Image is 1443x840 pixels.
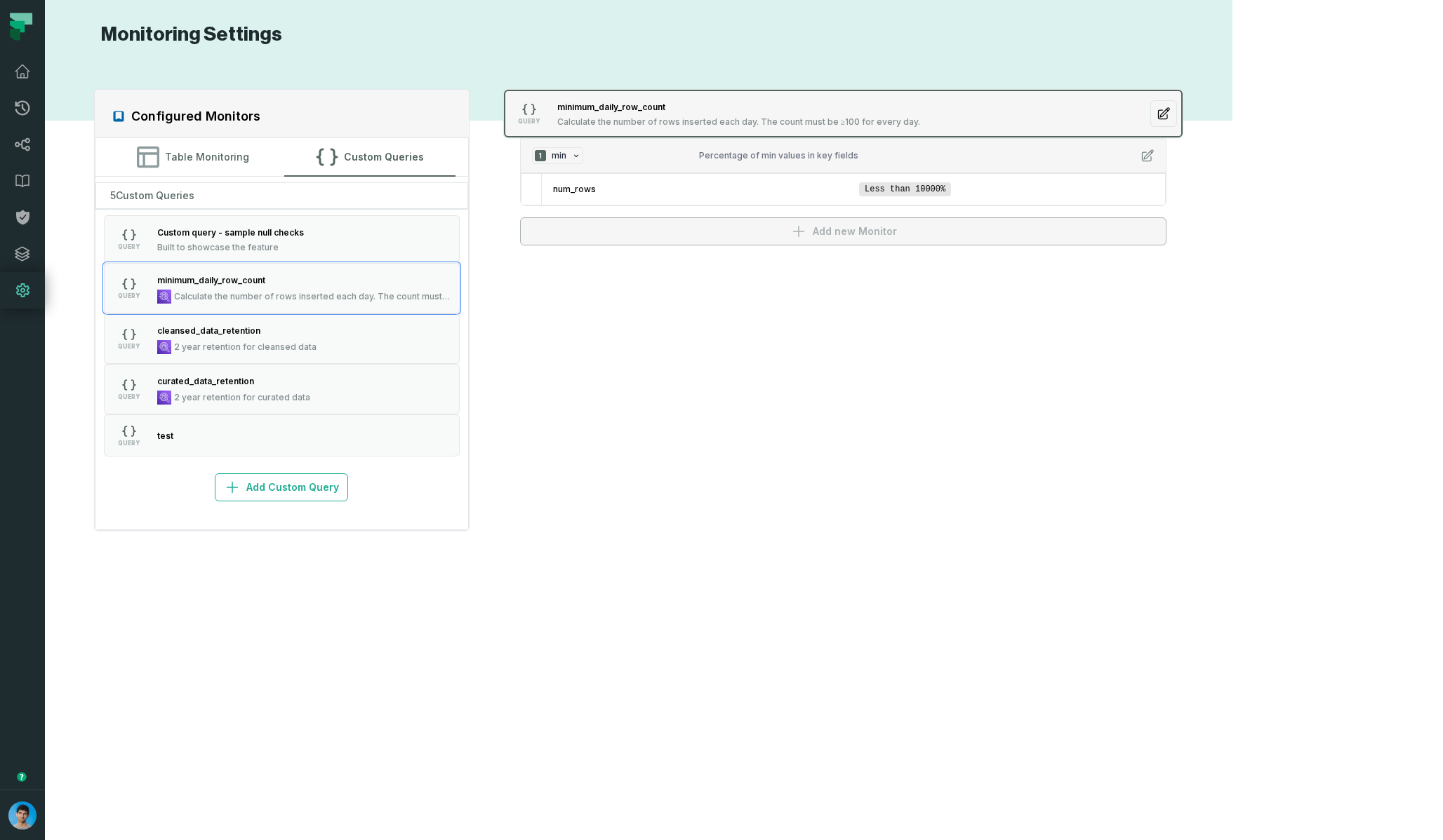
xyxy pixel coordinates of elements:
[104,263,460,313] button: QUERYCalculate the number of rows inserted each day. The count must be ≥100 for every day.
[104,414,460,456] button: QUERY
[521,139,1166,173] button: 1minPercentage of min values in key fields
[284,138,455,176] button: Custom Queries
[552,150,566,161] span: min
[131,107,260,126] h2: Configured Monitors
[557,102,665,112] span: minimum_daily_row_count
[557,116,921,128] span: Calculate the number of rows inserted each day. The count must be ≥100 for every day.
[699,150,1130,161] div: Percentage of min values in key fields
[118,440,140,447] span: QUERY
[94,22,282,47] h1: Monitoring Settings
[521,173,1166,205] div: 1minPercentage of min values in key fields
[118,292,140,299] span: QUERY
[535,150,546,161] span: 1
[118,343,140,350] span: QUERY
[104,313,460,364] button: QUERY2 year retention for cleansed data
[157,275,265,285] span: minimum_daily_row_count
[15,771,28,783] div: Tooltip anchor
[157,325,260,336] span: cleansed_data_retention
[157,227,304,238] span: Custom query - sample null checks
[174,392,310,403] span: 2 year retention for curated data
[104,215,460,263] button: QUERYBuilt to showcase the feature
[518,118,540,125] span: QUERY
[157,242,279,253] span: Built to showcase the feature
[118,393,140,400] span: QUERY
[520,217,1166,245] button: Add new Monitor
[859,182,951,196] span: Less than 10000%
[104,364,460,414] button: QUERY2 year retention for curated data
[157,431,173,441] span: test
[553,184,853,195] span: num_rows
[95,182,468,209] div: 5 Custom Queries
[504,90,1183,137] button: QUERYCalculate the number of rows inserted each day. The count must be ≥100 for every day.
[174,291,451,302] span: Calculate the number of rows inserted each day. The count must be ≥100 for every day.
[118,243,140,250] span: QUERY
[8,801,36,829] img: avatar of Omri Ildis
[108,138,279,176] button: Table Monitoring
[215,473,348,501] button: Add Custom Query
[174,341,317,353] span: 2 year retention for cleansed data
[157,376,254,386] span: curated_data_retention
